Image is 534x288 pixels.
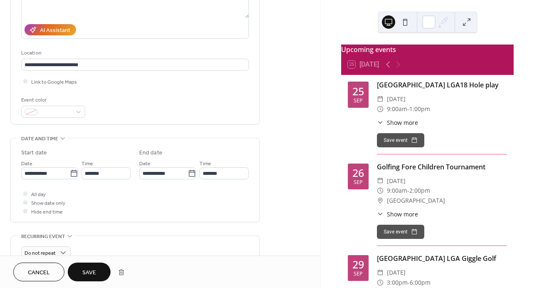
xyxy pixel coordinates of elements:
[377,133,424,147] button: Save event
[139,159,150,168] span: Date
[407,186,409,196] span: -
[21,96,84,104] div: Event color
[377,162,507,172] div: Golfing Fore Children Tournament
[407,104,409,114] span: -
[387,186,407,196] span: 9:00am
[377,80,507,90] div: [GEOGRAPHIC_DATA] LGA18 Hole play
[354,271,363,277] div: Sep
[409,186,430,196] span: 2:00pm
[21,159,32,168] span: Date
[409,104,430,114] span: 1:00pm
[387,196,445,206] span: [GEOGRAPHIC_DATA]
[31,208,63,216] span: Hide end time
[408,278,410,288] span: -
[354,180,363,185] div: Sep
[21,134,58,143] span: Date and time
[81,159,93,168] span: Time
[377,94,384,104] div: ​
[40,26,70,35] div: AI Assistant
[387,176,406,186] span: [DATE]
[352,259,364,270] div: 29
[28,268,50,277] span: Cancel
[377,225,424,239] button: Save event
[387,210,418,218] span: Show more
[377,118,384,127] div: ​
[31,199,65,208] span: Show date only
[354,98,363,104] div: Sep
[387,118,418,127] span: Show more
[352,168,364,178] div: 26
[25,24,76,35] button: AI Assistant
[21,49,247,57] div: Location
[377,253,507,263] div: [GEOGRAPHIC_DATA] LGA Giggle Golf
[31,78,77,87] span: Link to Google Maps
[377,118,418,127] button: ​Show more
[341,45,514,55] div: Upcoming events
[21,149,47,157] div: Start date
[387,278,408,288] span: 3:00pm
[199,159,211,168] span: Time
[377,176,384,186] div: ​
[352,86,364,97] div: 25
[387,94,406,104] span: [DATE]
[13,263,64,281] button: Cancel
[377,104,384,114] div: ​
[139,149,162,157] div: End date
[68,263,111,281] button: Save
[31,190,46,199] span: All day
[377,196,384,206] div: ​
[377,278,384,288] div: ​
[25,248,56,258] span: Do not repeat
[377,210,418,218] button: ​Show more
[387,268,406,278] span: [DATE]
[377,210,384,218] div: ​
[82,268,96,277] span: Save
[377,268,384,278] div: ​
[377,186,384,196] div: ​
[410,278,431,288] span: 6:00pm
[387,104,407,114] span: 9:00am
[21,232,65,241] span: Recurring event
